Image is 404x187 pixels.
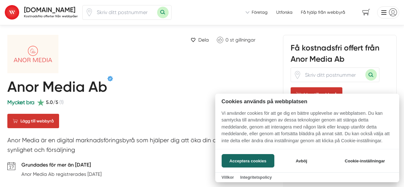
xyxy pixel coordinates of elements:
[240,175,272,180] a: Integritetspolicy
[222,154,274,168] button: Acceptera cookies
[222,175,234,180] a: Villkor
[215,98,399,105] h2: Cookies används på webbplatsen
[337,154,393,168] button: Cookie-inställningar
[215,110,399,149] p: Vi använder cookies för att ge dig en bättre upplevelse av webbplatsen. Du kan samtycka till anvä...
[276,154,327,168] button: Avböj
